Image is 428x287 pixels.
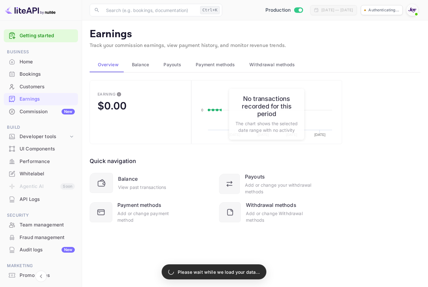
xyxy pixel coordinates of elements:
div: Customers [20,83,75,91]
div: Payouts [245,173,265,180]
img: LiteAPI logo [5,5,56,15]
div: CommissionNew [4,106,78,118]
a: Team management [4,219,78,231]
div: Promo codes [20,272,75,279]
p: The chart shows the selected date range with no activity [235,120,298,133]
div: API Logs [4,193,78,206]
div: Bookings [4,68,78,80]
div: Payment methods [117,201,161,209]
div: Add or change Withdrawal methods [246,210,312,223]
div: Team management [20,221,75,229]
a: Customers [4,81,78,92]
span: Build [4,124,78,131]
div: Getting started [4,29,78,42]
div: Performance [4,155,78,168]
div: Promo codes [4,269,78,282]
a: Bookings [4,68,78,80]
div: Customers [4,81,78,93]
span: Balance [132,61,149,68]
div: New [62,109,75,114]
div: $0.00 [98,100,127,112]
span: Overview [98,61,119,68]
div: Earnings [20,96,75,103]
div: [DATE] — [DATE] [321,7,353,13]
div: Home [20,58,75,66]
a: Audit logsNew [4,244,78,255]
div: Developer tools [20,133,68,140]
span: Business [4,49,78,56]
span: Payouts [163,61,181,68]
a: Fraud management [4,231,78,243]
div: Audit logs [20,246,75,254]
p: Earnings [90,28,420,41]
div: Balance [118,175,138,183]
img: With Joy [407,5,417,15]
text: 0 [201,108,203,112]
div: Add or change payment method [117,210,182,223]
div: Fraud management [4,231,78,244]
span: Withdrawal methods [249,61,295,68]
a: UI Components [4,143,78,155]
a: CommissionNew [4,106,78,117]
div: Commission [20,108,75,115]
div: scrollable auto tabs example [90,57,420,72]
div: Add or change your withdrawal methods [245,182,312,195]
button: This is the amount of confirmed commission that will be paid to you on the next scheduled deposit [114,89,124,99]
button: Collapse navigation [35,271,47,282]
p: Please wait while we load your data... [178,269,260,275]
a: API Logs [4,193,78,205]
div: UI Components [20,145,75,153]
div: New [62,247,75,253]
div: Withdrawal methods [246,201,296,209]
div: Switch to Sandbox mode [263,7,306,14]
a: Home [4,56,78,67]
h6: No transactions recorded for this period [235,95,298,118]
button: EarningThis is the amount of confirmed commission that will be paid to you on the next scheduled ... [90,80,191,144]
text: [DATE] [314,133,325,137]
div: Earning [98,92,116,97]
div: Whitelabel [20,170,75,178]
span: Security [4,212,78,219]
p: Authenticating... [368,7,399,13]
a: Performance [4,155,78,167]
a: Getting started [20,32,75,39]
div: Developer tools [4,131,78,142]
span: Production [265,7,291,14]
div: View past transactions [118,184,166,190]
div: Bookings [20,71,75,78]
p: Track your commission earnings, view payment history, and monitor revenue trends. [90,42,420,50]
div: Performance [20,158,75,165]
a: Earnings [4,93,78,105]
div: Ctrl+K [200,6,220,14]
input: Search (e.g. bookings, documentation) [102,4,198,16]
div: API Logs [20,196,75,203]
span: Payment methods [196,61,235,68]
div: Quick navigation [90,157,136,165]
a: Whitelabel [4,168,78,179]
span: Marketing [4,262,78,269]
a: Promo codes [4,269,78,281]
div: Fraud management [20,234,75,241]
